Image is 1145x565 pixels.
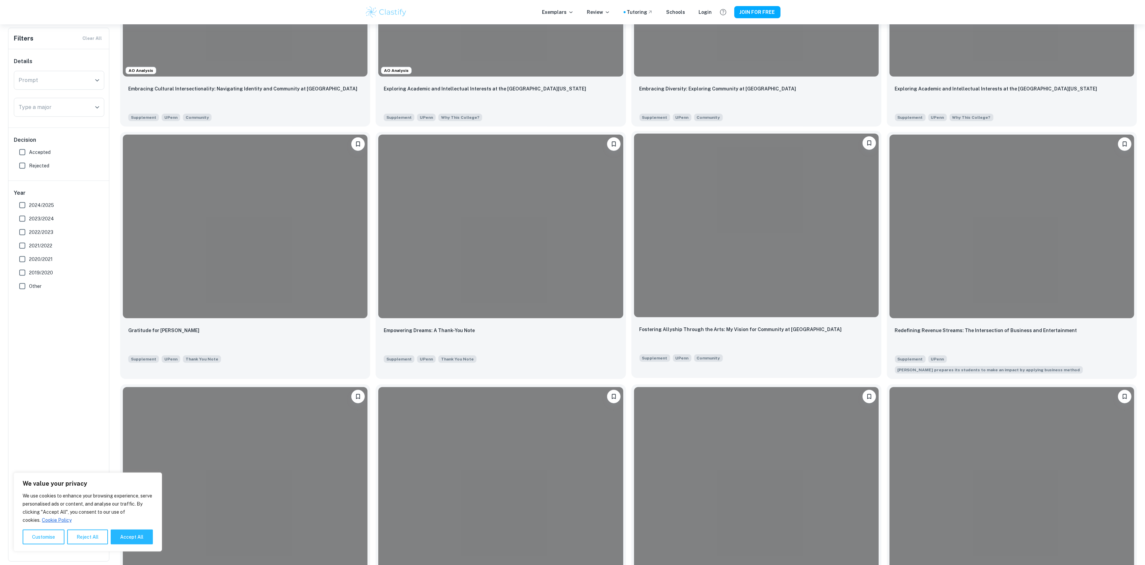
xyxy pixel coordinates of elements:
button: Help and Feedback [717,6,729,18]
span: UPenn [417,114,436,121]
button: Open [92,103,102,112]
span: UPenn [162,355,180,363]
span: How will you explore community at Penn? Consider how Penn will help shape your perspective, and h... [694,354,723,362]
span: Supplement [128,355,159,363]
a: Cookie Policy [42,517,72,523]
span: Community [186,114,209,120]
p: Exemplars [542,8,574,16]
a: Please log in to bookmark exemplarsRedefining Revenue Streams: The Intersection of Business and E... [887,132,1137,379]
span: 2021/2022 [29,242,52,249]
span: 2019/2020 [29,269,53,276]
button: Please log in to bookmark exemplars [1118,137,1132,151]
a: Tutoring [627,8,653,16]
span: How will you explore community at Penn? Consider how Penn will help shape your perspective and id... [183,113,212,121]
p: Review [587,8,610,16]
span: UPenn [928,355,947,363]
span: 2024/2025 [29,201,54,209]
span: Community [697,114,720,120]
h6: Year [14,189,104,197]
p: Embracing Diversity: Exploring Community at Penn [639,85,796,92]
span: How will you explore community at Penn? Consider how Penn will help shape your perspective and id... [694,113,723,121]
span: Thank You Note [186,356,218,362]
button: Accept All [111,530,153,544]
span: [PERSON_NAME] prepares its students to make an impact by applying business method [898,367,1080,373]
button: JOIN FOR FREE [734,6,781,18]
a: Please log in to bookmark exemplarsGratitude for Mrs. HarrisonSupplementUPennWrite a short thank-... [120,132,370,379]
a: Please log in to bookmark exemplarsEmpowering Dreams: A Thank-You NoteSupplementUPennWrite a shor... [376,132,626,379]
h6: Details [14,57,104,65]
span: Write a short thank-you note to someone you have not yet thanked and would like to acknowledge. (... [438,355,476,363]
span: Accepted [29,149,51,156]
span: Rejected [29,162,49,169]
span: Wharton prepares its students to make an impact by applying business methods and economic theory ... [895,366,1083,374]
button: Please log in to bookmark exemplars [607,137,621,151]
div: We value your privacy [13,473,162,551]
h6: Filters [14,34,33,43]
span: Supplement [895,114,926,121]
span: Considering the specific undergraduate school you have selected, describe how you intend to explo... [950,113,993,121]
img: Clastify logo [365,5,408,19]
p: Gratitude for Mrs. Harrison [128,327,199,334]
span: 2022/2023 [29,228,53,236]
button: Reject All [67,530,108,544]
button: Please log in to bookmark exemplars [1118,390,1132,403]
span: Why This College? [441,114,480,120]
span: Community [697,355,720,361]
span: UPenn [417,355,436,363]
p: Fostering Allyship Through the Arts: My Vision for Community at Penn [639,326,842,333]
button: Customise [23,530,64,544]
button: Please log in to bookmark exemplars [607,390,621,403]
span: Thank You Note [441,356,474,362]
p: Empowering Dreams: A Thank-You Note [384,327,475,334]
span: 2020/2021 [29,255,53,263]
span: UPenn [162,114,180,121]
button: Please log in to bookmark exemplars [351,390,365,403]
span: UPenn [673,114,691,121]
span: Supplement [128,114,159,121]
p: Exploring Academic and Intellectual Interests at the University of Pennsylvania [895,85,1097,92]
span: UPenn [673,354,691,362]
button: Open [92,76,102,85]
span: Supplement [384,355,414,363]
span: AO Analysis [381,68,411,74]
p: Embracing Cultural Intersectionality: Navigating Identity and Community at Penn [128,85,357,92]
span: Supplement [639,114,670,121]
a: Schools [666,8,685,16]
span: Supplement [384,114,414,121]
a: Login [699,8,712,16]
h6: Decision [14,136,104,144]
span: Supplement [639,354,670,362]
button: Please log in to bookmark exemplars [863,390,876,403]
button: Please log in to bookmark exemplars [863,136,876,150]
p: We value your privacy [23,480,153,488]
span: Why This College? [952,114,991,120]
button: Please log in to bookmark exemplars [351,137,365,151]
span: Considering the specific undergraduate school you have selected, describe how you intend to explo... [438,113,482,121]
p: We use cookies to enhance your browsing experience, serve personalised ads or content, and analys... [23,492,153,524]
a: Please log in to bookmark exemplarsFostering Allyship Through the Arts: My Vision for Community a... [631,132,881,379]
span: UPenn [928,114,947,121]
span: AO Analysis [126,68,156,74]
span: Write a short thank-you note to someone you have not yet thanked and would like to acknowledge. (... [183,355,221,363]
span: 2023/2024 [29,215,54,222]
p: Redefining Revenue Streams: The Intersection of Business and Entertainment [895,327,1077,334]
span: Supplement [895,355,926,363]
span: Other [29,282,42,290]
p: Exploring Academic and Intellectual Interests at the University of Pennsylvania [384,85,586,92]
